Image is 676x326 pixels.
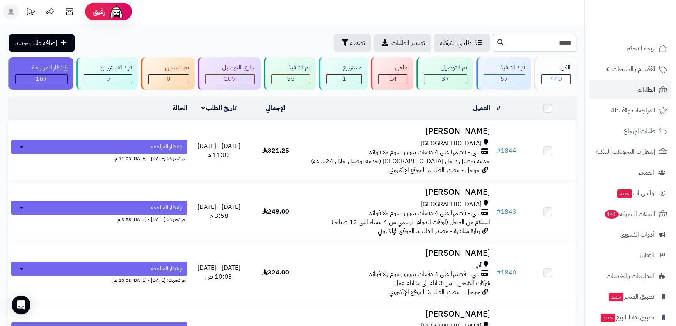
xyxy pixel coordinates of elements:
[389,166,480,175] span: جوجل - مصدر الطلب: الموقع الإلكتروني
[307,310,490,319] h3: [PERSON_NAME]
[201,103,237,113] a: تاريخ الطلب
[496,146,516,155] a: #1844
[639,250,654,261] span: التقارير
[550,74,562,84] span: 440
[262,268,289,277] span: 324.00
[206,75,254,84] div: 109
[421,139,482,148] span: [GEOGRAPHIC_DATA]
[421,200,482,209] span: [GEOGRAPHIC_DATA]
[272,75,310,84] div: 55
[369,209,479,218] span: تابي - قسّمها على 4 دفعات بدون رسوم ولا فوائد
[205,63,255,72] div: جاري التوصيل
[151,265,183,273] span: بإنتظار المراجعة
[589,287,671,306] a: تطبيق المتجرجديد
[326,63,362,72] div: مسترجع
[605,210,619,219] span: 141
[496,207,516,216] a: #1843
[224,74,236,84] span: 109
[496,207,501,216] span: #
[475,57,533,90] a: قيد التنفيذ 57
[607,271,654,281] span: التطبيقات والخدمات
[16,75,67,84] div: 167
[6,57,75,90] a: بإنتظار المراجعة 167
[307,188,490,197] h3: [PERSON_NAME]
[604,208,655,219] span: السلات المتروكة
[612,64,655,75] span: الأقسام والمنتجات
[391,38,425,48] span: تصدير الطلبات
[500,74,508,84] span: 57
[424,75,467,84] div: 37
[589,101,671,120] a: المراجعات والأسئلة
[331,217,490,227] span: استلام من المحل (اوقات الدوام الرسمي من 4 مساء اللى 12 صباحا)
[378,63,407,72] div: ملغي
[496,268,516,277] a: #1840
[474,261,482,270] span: أبها
[342,74,346,84] span: 1
[589,80,671,99] a: الطلبات
[496,146,501,155] span: #
[637,84,655,95] span: الطلبات
[36,74,47,84] span: 167
[608,291,654,302] span: تطبيق المتجر
[84,63,132,72] div: قيد الاسترجاع
[440,38,472,48] span: طلباتي المُوكلة
[601,314,615,322] span: جديد
[369,57,415,90] a: ملغي 14
[307,127,490,136] h3: [PERSON_NAME]
[167,74,171,84] span: 0
[271,63,310,72] div: تم التنفيذ
[609,293,623,301] span: جديد
[611,105,655,116] span: المراجعات والأسئلة
[262,207,289,216] span: 249.00
[379,75,407,84] div: 14
[369,148,479,157] span: تابي - قسّمها على 4 دفعات بدون رسوم ولا فوائد
[617,188,654,199] span: وآتس آب
[624,126,655,137] span: طلبات الإرجاع
[196,57,262,90] a: جاري التوصيل 109
[262,57,318,90] a: تم التنفيذ 55
[589,225,671,244] a: أدوات التسويق
[197,202,240,221] span: [DATE] - [DATE] 3:58 م
[434,34,490,52] a: طلباتي المُوكلة
[589,122,671,141] a: طلبات الإرجاع
[173,103,187,113] a: الحالة
[589,267,671,285] a: التطبيقات والخدمات
[75,57,140,90] a: قيد الاسترجاع 0
[496,103,500,113] a: #
[11,276,187,284] div: اخر تحديث: [DATE] - [DATE] 10:03 ص
[589,163,671,182] a: العملاء
[369,270,479,279] span: تابي - قسّمها على 4 دفعات بدون رسوم ولا فوائد
[106,74,110,84] span: 0
[589,39,671,58] a: لوحة التحكم
[620,229,654,240] span: أدوات التسويق
[596,146,655,157] span: إشعارات التحويلات البنكية
[266,103,285,113] a: الإجمالي
[623,21,669,37] img: logo-2.png
[589,205,671,223] a: السلات المتروكة141
[532,57,578,90] a: الكل440
[21,4,40,21] a: تحديثات المنصة
[287,74,295,84] span: 55
[139,57,196,90] a: تم الشحن 0
[197,263,240,281] span: [DATE] - [DATE] 10:03 ص
[93,7,105,16] span: رفيق
[473,103,490,113] a: العميل
[149,75,189,84] div: 0
[589,184,671,203] a: وآتس آبجديد
[484,75,525,84] div: 57
[109,4,124,20] img: ai-face.png
[151,143,183,151] span: بإنتظار المراجعة
[626,43,655,54] span: لوحة التحكم
[350,38,365,48] span: تصفية
[589,246,671,265] a: التقارير
[311,157,490,166] span: خدمة توصيل داخل [GEOGRAPHIC_DATA] (خدمة توصيل خلال 24ساعة)
[307,249,490,258] h3: [PERSON_NAME]
[84,75,132,84] div: 0
[496,268,501,277] span: #
[441,74,449,84] span: 37
[262,146,289,155] span: 321.25
[389,287,480,297] span: جوجل - مصدر الطلب: الموقع الإلكتروني
[11,154,187,162] div: اخر تحديث: [DATE] - [DATE] 11:03 م
[11,215,187,223] div: اخر تحديث: [DATE] - [DATE] 3:58 م
[589,143,671,161] a: إشعارات التحويلات البنكية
